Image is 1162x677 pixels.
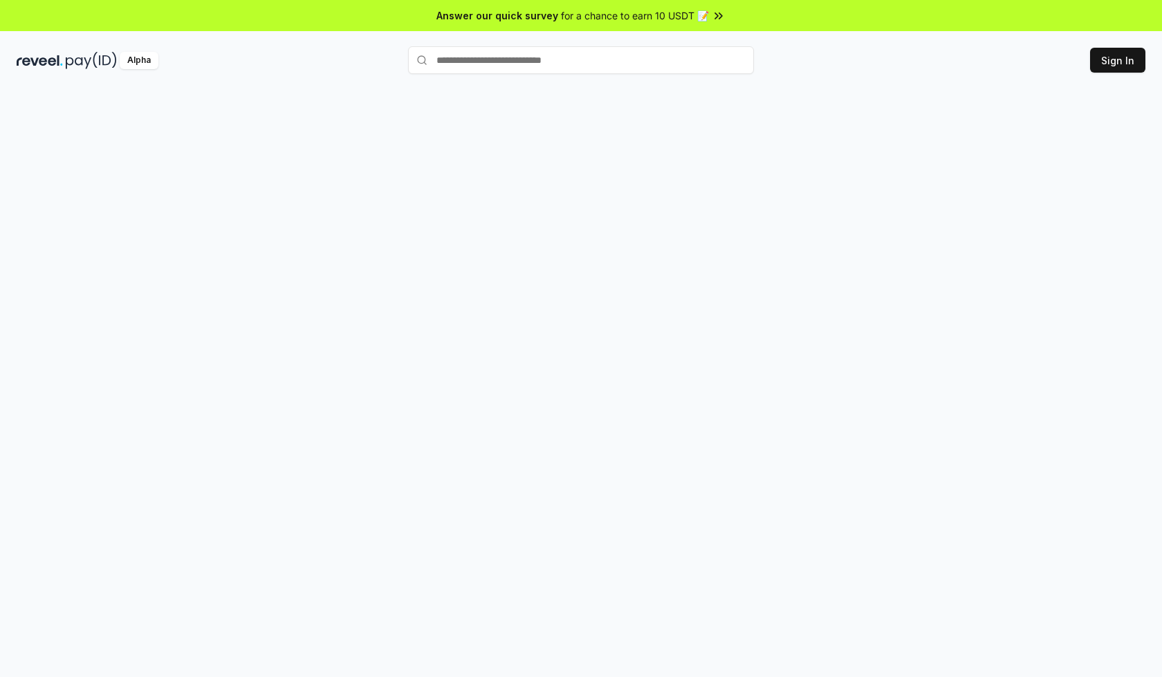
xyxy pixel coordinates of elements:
[436,8,558,23] span: Answer our quick survey
[120,52,158,69] div: Alpha
[66,52,117,69] img: pay_id
[1090,48,1145,73] button: Sign In
[561,8,709,23] span: for a chance to earn 10 USDT 📝
[17,52,63,69] img: reveel_dark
